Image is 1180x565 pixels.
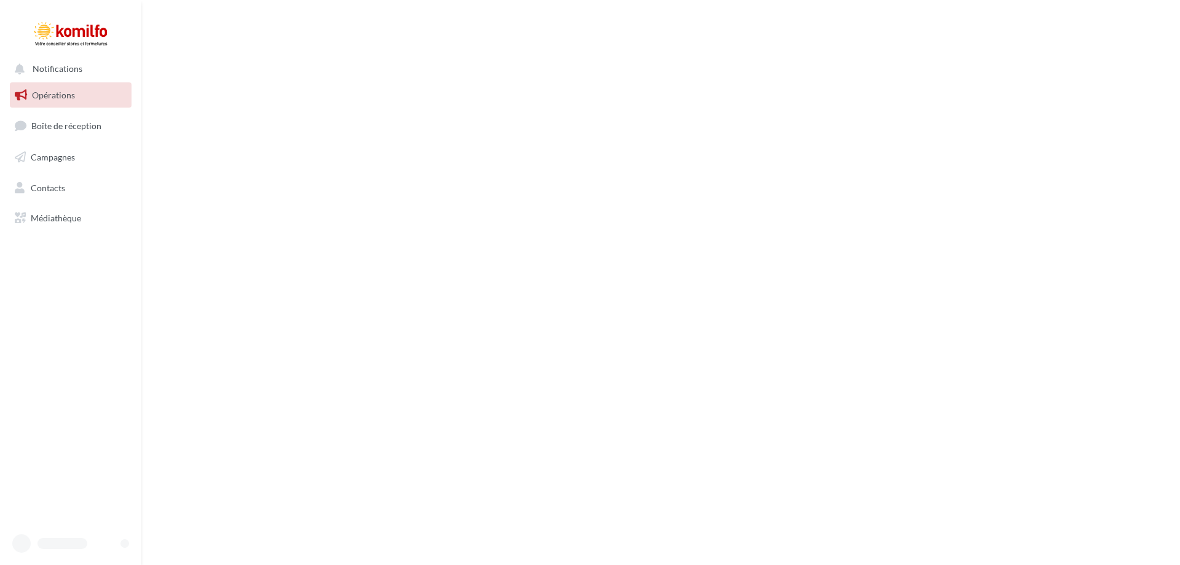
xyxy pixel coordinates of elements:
[31,121,101,131] span: Boîte de réception
[7,82,134,108] a: Opérations
[7,175,134,201] a: Contacts
[33,64,82,74] span: Notifications
[7,205,134,231] a: Médiathèque
[31,213,81,223] span: Médiathèque
[7,144,134,170] a: Campagnes
[7,113,134,139] a: Boîte de réception
[31,152,75,162] span: Campagnes
[32,90,75,100] span: Opérations
[31,182,65,192] span: Contacts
